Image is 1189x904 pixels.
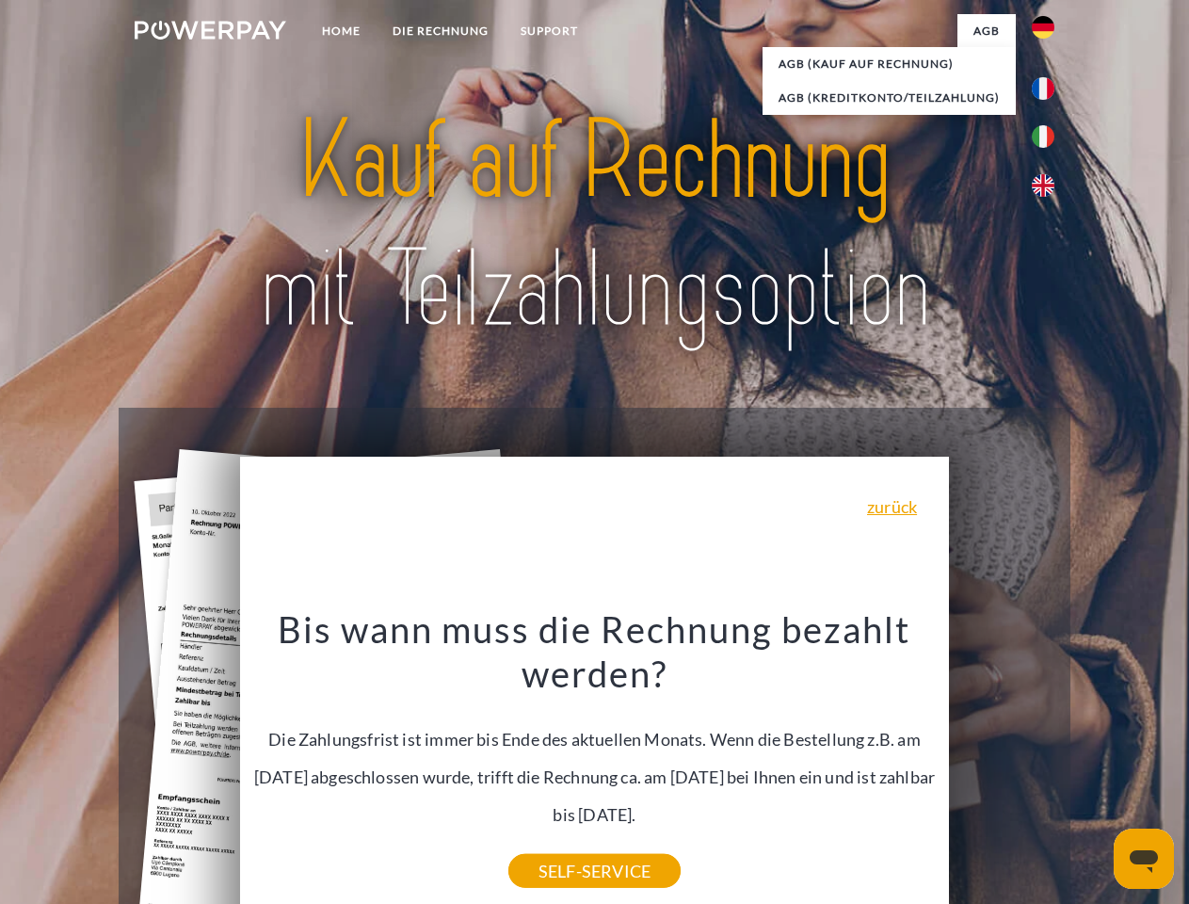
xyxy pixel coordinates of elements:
[1032,174,1054,197] img: en
[505,14,594,48] a: SUPPORT
[763,47,1016,81] a: AGB (Kauf auf Rechnung)
[251,606,939,697] h3: Bis wann muss die Rechnung bezahlt werden?
[135,21,286,40] img: logo-powerpay-white.svg
[867,498,917,515] a: zurück
[251,606,939,871] div: Die Zahlungsfrist ist immer bis Ende des aktuellen Monats. Wenn die Bestellung z.B. am [DATE] abg...
[377,14,505,48] a: DIE RECHNUNG
[957,14,1016,48] a: agb
[763,81,1016,115] a: AGB (Kreditkonto/Teilzahlung)
[306,14,377,48] a: Home
[1114,829,1174,889] iframe: Schaltfläche zum Öffnen des Messaging-Fensters
[180,90,1009,361] img: title-powerpay_de.svg
[1032,16,1054,39] img: de
[1032,77,1054,100] img: fr
[1032,125,1054,148] img: it
[508,854,681,888] a: SELF-SERVICE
